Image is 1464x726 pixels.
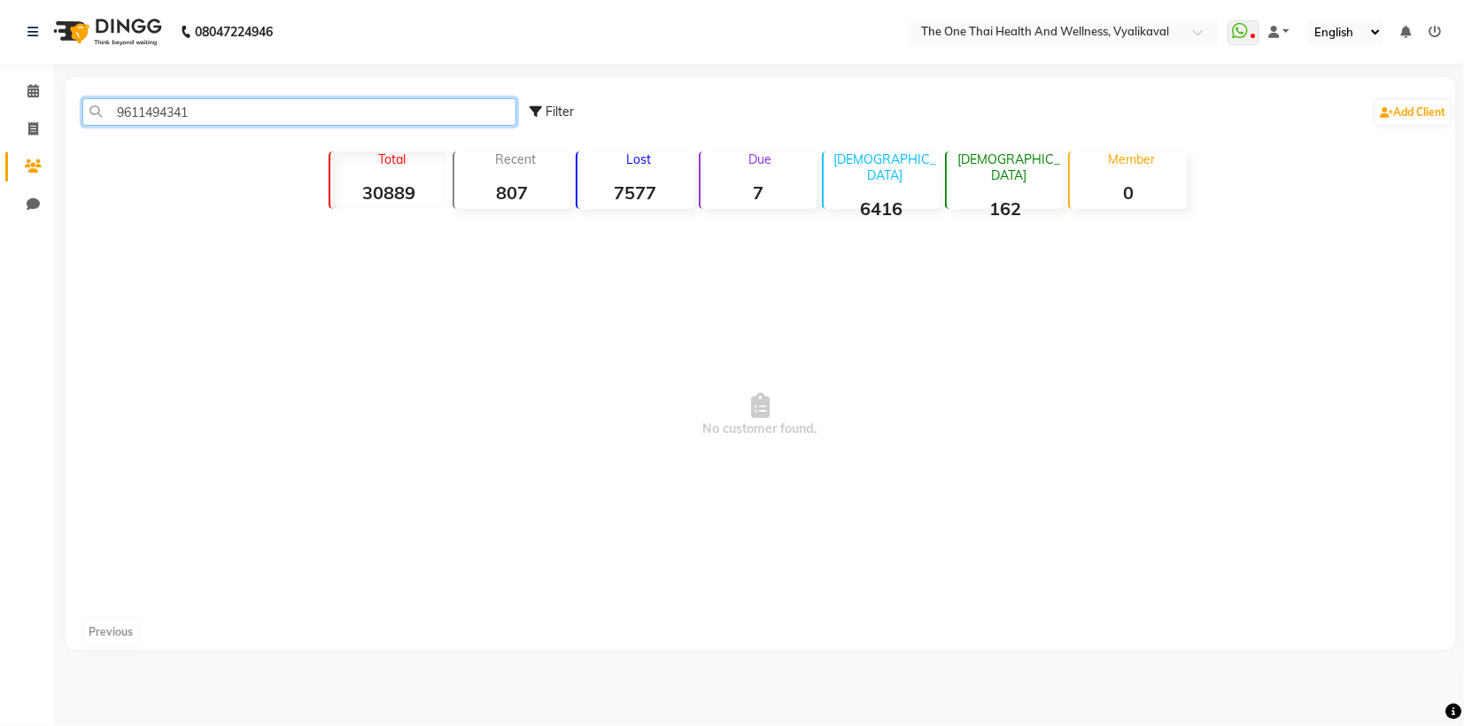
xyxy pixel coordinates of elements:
[66,216,1455,614] span: No customer found.
[461,151,570,167] p: Recent
[704,151,817,167] p: Due
[577,181,693,204] strong: 7577
[585,151,693,167] p: Lost
[954,151,1063,183] p: [DEMOGRAPHIC_DATA]
[330,181,446,204] strong: 30889
[824,197,940,220] strong: 6416
[701,181,817,204] strong: 7
[1070,181,1186,204] strong: 0
[546,104,574,120] span: Filter
[1375,100,1450,125] a: Add Client
[1077,151,1186,167] p: Member
[82,98,516,126] input: Search by Name/Mobile/Email/Code
[454,181,570,204] strong: 807
[337,151,446,167] p: Total
[195,7,273,57] b: 08047224946
[831,151,940,183] p: [DEMOGRAPHIC_DATA]
[947,197,1063,220] strong: 162
[45,7,167,57] img: logo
